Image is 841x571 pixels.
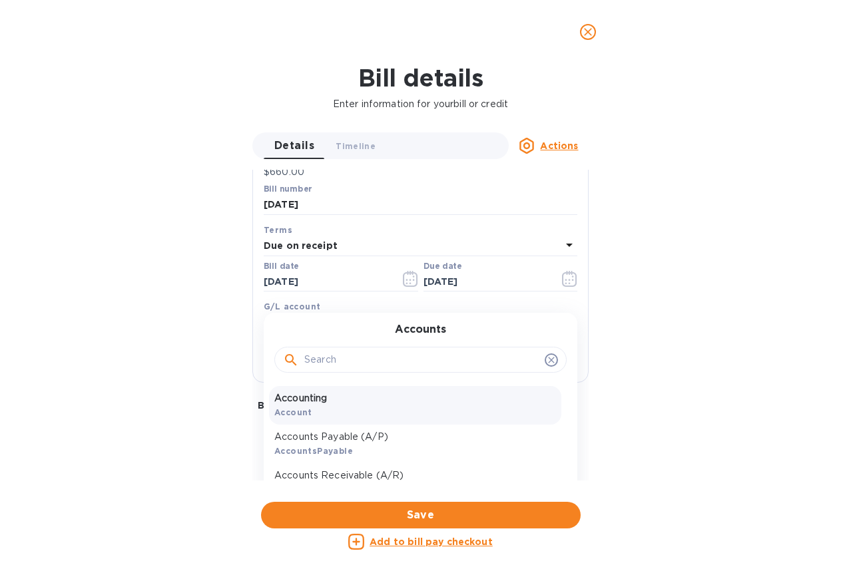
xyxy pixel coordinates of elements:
b: G/L account [264,301,320,311]
label: Bill number [264,185,312,193]
label: Bill date [264,262,299,270]
b: Terms [264,225,292,235]
p: Select G/L account [264,316,354,330]
p: Enter information for your bill or credit [11,97,830,111]
u: Actions [540,140,578,151]
b: Account [274,407,312,417]
u: Add to bill pay checkout [370,536,493,547]
p: $660.00 [264,165,577,179]
input: Select date [264,272,390,292]
span: Timeline [336,139,376,153]
p: Accounts Payable (A/P) [274,430,556,444]
button: close [572,16,604,48]
p: Accounts Receivable (A/R) [274,469,556,482]
h1: Bill details [11,64,830,92]
input: Due date [423,272,549,292]
input: Enter bill number [264,195,577,215]
b: Due on receipt [264,240,338,251]
p: Bill image [258,399,583,412]
span: Details [274,136,314,155]
b: AccountsPayable [274,446,353,456]
button: Save [261,502,581,528]
input: Search [304,350,539,370]
h3: Accounts [395,323,446,336]
label: Due date [423,262,461,270]
span: Save [272,507,570,523]
p: Accounting [274,391,556,405]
